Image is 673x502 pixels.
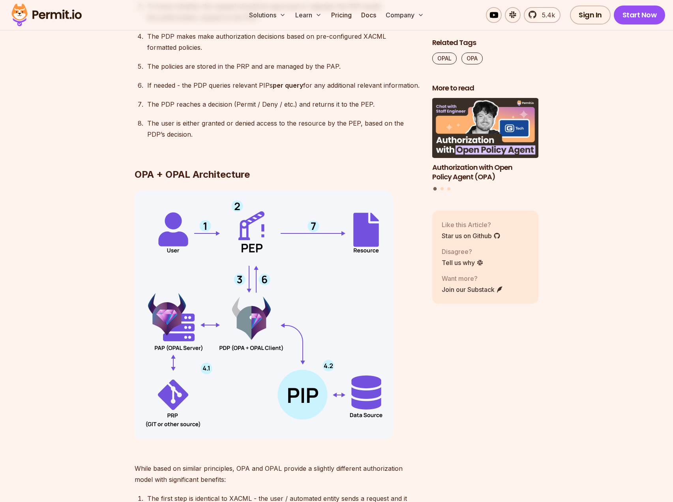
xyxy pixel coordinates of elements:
a: Pricing [328,7,355,23]
p: Want more? [442,274,503,283]
h2: More to read [432,83,539,93]
p: If needed - the PDP queries relevant PIPs for any additional relevant information. [147,80,420,91]
button: Solutions [246,7,289,23]
img: Permit logo [8,2,85,28]
a: Join our Substack [442,285,503,294]
button: Go to slide 1 [433,187,437,190]
img: Authorization with Open Policy Agent (OPA) [432,98,539,158]
a: Authorization with Open Policy Agent (OPA)Authorization with Open Policy Agent (OPA) [432,98,539,182]
a: Sign In [570,6,611,24]
p: Disagree? [442,247,484,256]
a: OPA [461,53,483,64]
strong: per query [273,81,303,89]
li: 1 of 3 [432,98,539,182]
button: Go to slide 3 [447,187,450,190]
h2: Related Tags [432,38,539,48]
h3: Authorization with Open Policy Agent (OPA) [432,162,539,182]
p: The PDP reaches a decision (Permit / Deny / etc.) and returns it to the PEP. [147,99,420,110]
button: Go to slide 2 [441,187,444,190]
div: Posts [432,98,539,192]
button: Learn [292,7,325,23]
strong: OPA + OPAL Architecture [135,169,250,180]
a: OPAL [432,53,457,64]
a: 5.4k [524,7,561,23]
a: Docs [358,7,379,23]
p: While based on similar principles, OPA and OPAL provide a slightly different authorization model ... [135,452,420,485]
a: Star us on Github [442,231,501,241]
p: The user is either granted or denied access to the resource by the PEP, based on the PDP’s decision. [147,118,420,151]
p: The policies are stored in the PRP and are managed by the PAP. [147,61,420,72]
button: Company [382,7,427,23]
a: Tell us why [442,258,484,267]
span: 5.4k [537,10,555,20]
p: The PDP makes make authorization decisions based on pre-configured XACML formatted policies. [147,31,420,53]
p: Like this Article? [442,220,501,229]
img: Group 4.png [135,190,394,439]
a: Start Now [614,6,666,24]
